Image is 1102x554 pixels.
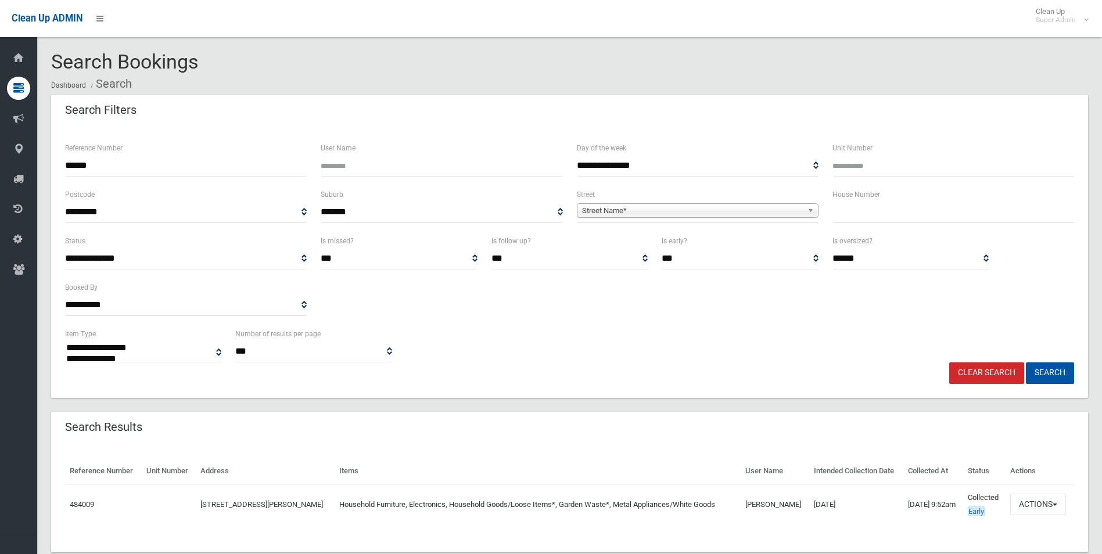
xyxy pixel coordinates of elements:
th: Items [335,458,741,484]
label: Booked By [65,281,98,294]
th: Unit Number [142,458,196,484]
label: Street [577,188,595,201]
th: Reference Number [65,458,142,484]
td: Collected [963,484,1006,524]
td: [DATE] [809,484,903,524]
th: Status [963,458,1006,484]
label: Is missed? [321,235,354,247]
a: 484009 [70,500,94,509]
label: Is follow up? [491,235,531,247]
th: Collected At [903,458,963,484]
header: Search Filters [51,99,150,121]
button: Actions [1010,494,1066,515]
th: Actions [1006,458,1074,484]
span: Clean Up ADMIN [12,13,82,24]
span: Street Name* [582,204,803,218]
td: Household Furniture, Electronics, Household Goods/Loose Items*, Garden Waste*, Metal Appliances/W... [335,484,741,524]
th: Address [196,458,335,484]
td: [PERSON_NAME] [741,484,809,524]
span: Search Bookings [51,50,199,73]
th: Intended Collection Date [809,458,903,484]
label: Unit Number [832,142,873,154]
label: Number of results per page [235,328,321,340]
small: Super Admin [1036,16,1076,24]
td: [DATE] 9:52am [903,484,963,524]
label: User Name [321,142,356,154]
label: Status [65,235,85,247]
label: Suburb [321,188,343,201]
span: Early [968,506,985,516]
li: Search [88,73,132,95]
a: Clear Search [949,362,1024,384]
label: Day of the week [577,142,626,154]
span: Clean Up [1030,7,1087,24]
a: [STREET_ADDRESS][PERSON_NAME] [200,500,323,509]
label: Item Type [65,328,96,340]
label: Postcode [65,188,95,201]
label: Is oversized? [832,235,873,247]
th: User Name [741,458,809,484]
label: House Number [832,188,880,201]
button: Search [1026,362,1074,384]
a: Dashboard [51,81,86,89]
header: Search Results [51,416,156,438]
label: Is early? [662,235,687,247]
label: Reference Number [65,142,123,154]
